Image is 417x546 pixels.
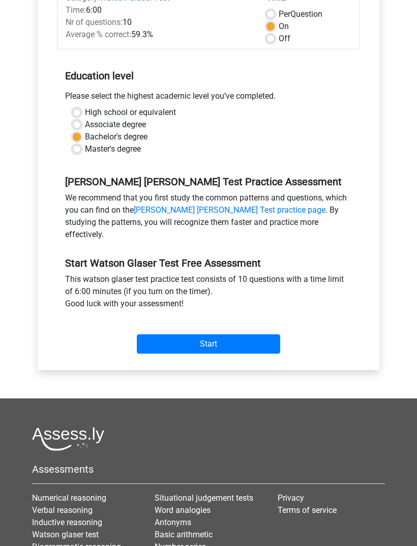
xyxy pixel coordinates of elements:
div: 10 [58,16,259,28]
label: On [279,20,289,33]
div: 59.3% [58,28,259,41]
h5: Assessments [32,463,385,475]
div: Please select the highest academic level you’ve completed. [57,90,360,106]
label: Off [279,33,290,45]
label: High school or equivalent [85,106,176,119]
input: Start [137,334,280,354]
div: 6:00 [58,4,259,16]
a: Watson glaser test [32,530,99,539]
label: Associate degree [85,119,146,131]
img: Assessly logo [32,427,104,451]
span: Per [279,9,290,19]
h5: [PERSON_NAME] [PERSON_NAME] Test Practice Assessment [65,176,352,188]
label: Question [279,8,322,20]
label: Master's degree [85,143,141,155]
a: Word analogies [155,505,211,515]
h5: Start Watson Glaser Test Free Assessment [65,257,352,269]
a: Numerical reasoning [32,493,106,503]
span: Time: [66,5,86,15]
div: We recommend that you first study the common patterns and questions, which you can find on the . ... [57,192,360,245]
a: Basic arithmetic [155,530,213,539]
a: Verbal reasoning [32,505,93,515]
a: [PERSON_NAME] [PERSON_NAME] Test practice page [134,205,325,215]
span: Nr of questions: [66,17,123,27]
a: Privacy [278,493,304,503]
h5: Education level [65,66,352,86]
a: Antonyms [155,518,191,527]
div: This watson glaser test practice test consists of 10 questions with a time limit of 6:00 minutes ... [57,273,360,314]
a: Situational judgement tests [155,493,253,503]
a: Terms of service [278,505,337,515]
a: Inductive reasoning [32,518,102,527]
label: Bachelor's degree [85,131,147,143]
span: Average % correct: [66,30,131,39]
